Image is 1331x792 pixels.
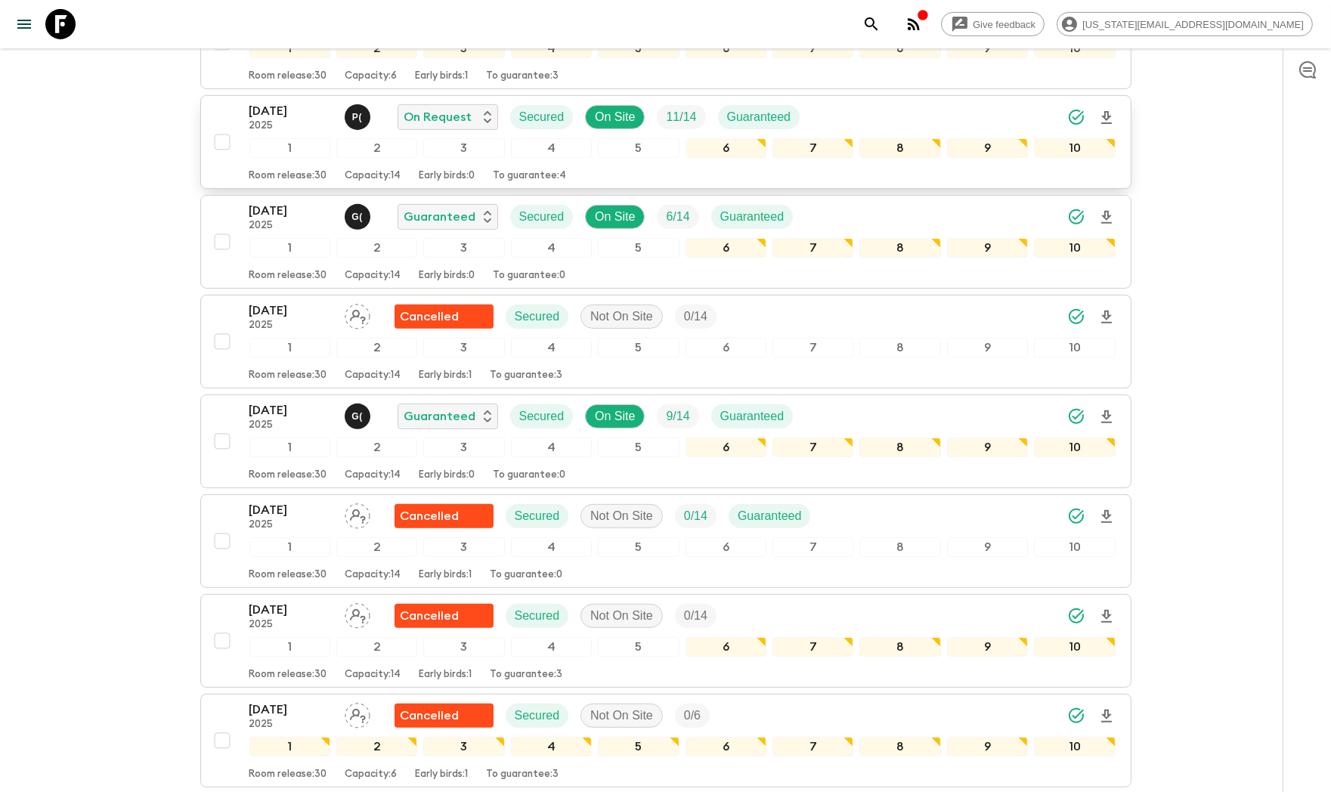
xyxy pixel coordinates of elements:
[494,170,567,182] p: To guarantee: 4
[1034,438,1115,457] div: 10
[772,537,853,557] div: 7
[419,669,472,681] p: Early birds: 1
[249,469,327,481] p: Room release: 30
[419,569,472,581] p: Early birds: 1
[510,205,574,229] div: Secured
[720,208,785,226] p: Guaranteed
[249,138,330,158] div: 1
[859,138,940,158] div: 8
[772,338,853,357] div: 7
[249,370,327,382] p: Room release: 30
[345,669,401,681] p: Capacity: 14
[404,208,476,226] p: Guaranteed
[657,105,705,129] div: Trip Fill
[416,70,469,82] p: Early birds: 1
[947,637,1028,657] div: 9
[249,320,333,332] p: 2025
[249,769,327,781] p: Room release: 30
[1097,209,1116,227] svg: Download Onboarding
[598,737,679,756] div: 5
[249,39,330,58] div: 1
[598,238,679,258] div: 5
[1097,508,1116,526] svg: Download Onboarding
[395,704,494,728] div: Flash Pack cancellation
[491,669,563,681] p: To guarantee: 3
[515,308,560,326] p: Secured
[345,170,401,182] p: Capacity: 14
[200,295,1131,388] button: [DATE]2025Assign pack leaderFlash Pack cancellationSecuredNot On SiteTrip Fill12345678910Room rel...
[947,138,1028,158] div: 9
[519,208,565,226] p: Secured
[772,438,853,457] div: 7
[511,537,592,557] div: 4
[491,569,563,581] p: To guarantee: 0
[684,308,707,326] p: 0 / 14
[686,537,766,557] div: 6
[1034,537,1115,557] div: 10
[598,438,679,457] div: 5
[249,170,327,182] p: Room release: 30
[856,9,887,39] button: search adventures
[249,202,333,220] p: [DATE]
[598,338,679,357] div: 5
[419,469,475,481] p: Early birds: 0
[345,209,373,221] span: Gong (Anon) Ratanaphaisal
[590,707,653,725] p: Not On Site
[249,619,333,631] p: 2025
[859,338,940,357] div: 8
[657,404,698,428] div: Trip Fill
[1034,637,1115,657] div: 10
[511,338,592,357] div: 4
[772,138,853,158] div: 7
[423,438,504,457] div: 3
[506,305,569,329] div: Secured
[200,694,1131,787] button: [DATE]2025Assign pack leaderFlash Pack cancellationSecuredNot On SiteTrip Fill12345678910Room rel...
[345,404,373,429] button: G(
[351,211,363,223] p: G (
[1097,608,1116,626] svg: Download Onboarding
[401,507,460,525] p: Cancelled
[595,108,635,126] p: On Site
[487,70,559,82] p: To guarantee: 3
[200,394,1131,488] button: [DATE]2025Gong (Anon) RatanaphaisalGuaranteedSecuredOn SiteTrip FillGuaranteed12345678910Room rel...
[249,419,333,432] p: 2025
[401,707,460,725] p: Cancelled
[590,507,653,525] p: Not On Site
[336,737,417,756] div: 2
[249,438,330,457] div: 1
[1067,507,1085,525] svg: Synced Successfully
[675,604,717,628] div: Trip Fill
[336,637,417,657] div: 2
[336,39,417,58] div: 2
[345,204,373,230] button: G(
[249,70,327,82] p: Room release: 30
[345,608,370,620] span: Assign pack leader
[423,238,504,258] div: 3
[249,120,333,132] p: 2025
[511,238,592,258] div: 4
[345,569,401,581] p: Capacity: 14
[941,12,1045,36] a: Give feedback
[519,108,565,126] p: Secured
[580,504,663,528] div: Not On Site
[345,707,370,719] span: Assign pack leader
[494,270,566,282] p: To guarantee: 0
[595,407,635,425] p: On Site
[585,404,645,428] div: On Site
[249,220,333,232] p: 2025
[772,39,853,58] div: 7
[772,238,853,258] div: 7
[720,407,785,425] p: Guaranteed
[419,270,475,282] p: Early birds: 0
[585,105,645,129] div: On Site
[519,407,565,425] p: Secured
[515,707,560,725] p: Secured
[395,504,494,528] div: Flash Pack cancellation
[1034,338,1115,357] div: 10
[580,305,663,329] div: Not On Site
[423,637,504,657] div: 3
[352,111,362,123] p: P (
[510,105,574,129] div: Secured
[249,569,327,581] p: Room release: 30
[859,39,940,58] div: 8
